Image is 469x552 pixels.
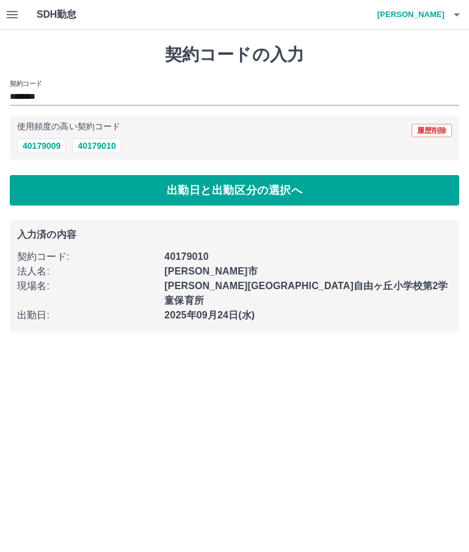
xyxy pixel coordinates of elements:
p: 使用頻度の高い契約コード [17,123,120,131]
h2: 契約コード [10,79,42,88]
p: 現場名 : [17,279,157,293]
p: 出勤日 : [17,308,157,323]
p: 法人名 : [17,264,157,279]
button: 40179009 [17,138,66,153]
h1: 契約コードの入力 [10,45,459,65]
b: [PERSON_NAME][GEOGRAPHIC_DATA]自由ヶ丘小学校第2学童保育所 [164,281,448,306]
b: 2025年09月24日(水) [164,310,255,320]
b: 40179010 [164,251,208,262]
button: 出勤日と出勤区分の選択へ [10,175,459,206]
b: [PERSON_NAME]市 [164,266,257,276]
button: 履歴削除 [412,124,452,137]
p: 契約コード : [17,249,157,264]
button: 40179010 [72,138,121,153]
p: 入力済の内容 [17,230,452,240]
